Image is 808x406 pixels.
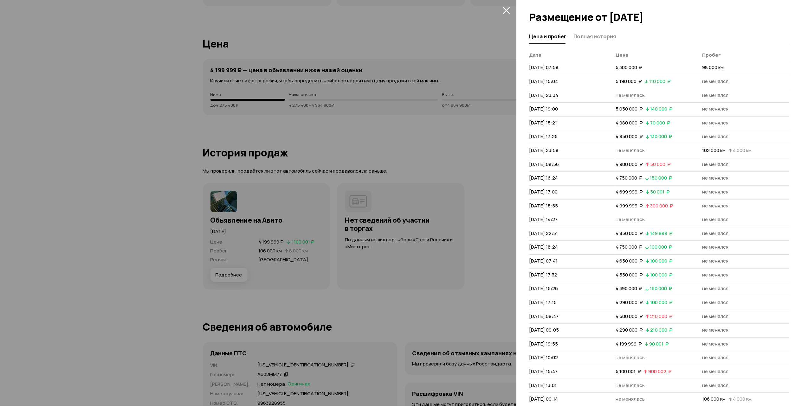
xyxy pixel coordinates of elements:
span: 100 000 ₽ [650,257,673,264]
span: не менялась [616,396,645,402]
span: не менялся [702,257,729,264]
span: [DATE] 16:24 [529,174,558,181]
span: 4 000 км [733,147,752,154]
span: 210 000 ₽ [650,313,673,320]
span: не менялась [616,147,645,154]
span: Цена [616,52,628,58]
span: [DATE] 17:32 [529,271,557,278]
span: 4 750 000 ₽ [616,174,643,181]
span: [DATE] 15:04 [529,78,558,85]
span: 4 750 000 ₽ [616,244,643,250]
span: не менялась [616,382,645,389]
span: 5 050 000 ₽ [616,105,643,112]
span: 4 199 999 ₽ [616,340,642,347]
span: Цена и пробег [529,33,566,40]
span: Полная история [573,33,616,40]
span: [DATE] 17:00 [529,188,558,195]
span: [DATE] 17:15 [529,299,557,306]
span: 4 000 км [733,396,752,402]
span: не менялся [702,161,729,168]
span: 50 001 ₽ [650,188,670,195]
span: не менялся [702,327,729,333]
span: 149 999 ₽ [650,230,673,237]
span: не менялась [616,354,645,361]
span: 70 000 ₽ [650,119,670,126]
span: [DATE] 13:01 [529,382,557,389]
span: 98 000 км [702,64,724,71]
span: [DATE] 22:51 [529,230,558,237]
span: не менялся [702,133,729,140]
button: закрыть [501,5,511,15]
span: 150 000 ₽ [650,174,672,181]
span: [DATE] 08:56 [529,161,559,168]
span: [DATE] 09:47 [529,313,559,320]
span: 4 500 000 ₽ [616,313,643,320]
span: 4 390 000 ₽ [616,285,643,292]
span: 110 000 ₽ [649,78,671,85]
span: не менялся [702,271,729,278]
span: не менялся [702,92,729,98]
span: [DATE] 07:58 [529,64,559,71]
span: не менялся [702,299,729,306]
span: 300 000 ₽ [650,202,673,209]
span: не менялся [702,382,729,389]
span: 4 980 000 ₽ [616,119,643,126]
span: 100 000 ₽ [650,299,673,306]
span: [DATE] 18:24 [529,244,558,250]
span: [DATE] 17:25 [529,133,558,140]
span: не менялся [702,202,729,209]
span: 100 000 ₽ [650,244,672,250]
span: [DATE] 09:05 [529,327,559,333]
span: 210 000 ₽ [650,327,673,333]
span: не менялся [702,78,729,85]
span: не менялся [702,105,729,112]
span: не менялся [702,174,729,181]
span: не менялся [702,368,729,375]
span: не менялся [702,354,729,361]
span: [DATE] 15:21 [529,119,557,126]
span: не менялся [702,340,729,347]
span: 100 000 ₽ [650,271,673,278]
span: 5 190 000 ₽ [616,78,642,85]
span: [DATE] 15:47 [529,368,558,375]
span: [DATE] 10:02 [529,354,558,361]
span: 4 699 999 ₽ [616,188,643,195]
span: не менялся [702,119,729,126]
span: 50 000 ₽ [650,161,671,168]
span: [DATE] 15:26 [529,285,558,292]
span: [DATE] 19:55 [529,340,558,347]
span: 4 550 000 ₽ [616,271,643,278]
span: [DATE] 14:27 [529,216,558,223]
span: не менялась [616,92,645,98]
span: 4 900 000 ₽ [616,161,643,168]
span: [DATE] 07:41 [529,257,558,264]
span: не менялась [616,216,645,223]
span: 5 100 001 ₽ [616,368,641,375]
span: не менялся [702,216,729,223]
span: [DATE] 09:14 [529,396,558,402]
span: [DATE] 15:55 [529,202,558,209]
span: 140 000 ₽ [650,105,673,112]
span: 106 000 км [702,396,726,402]
span: [DATE] 19:00 [529,105,558,112]
span: [DATE] 23:34 [529,92,558,98]
span: 4 850 000 ₽ [616,230,643,237]
span: 4 290 000 ₽ [616,327,643,333]
span: [DATE] 23:58 [529,147,559,154]
span: не менялся [702,188,729,195]
span: не менялся [702,244,729,250]
span: Дата [529,52,541,58]
span: 4 290 000 ₽ [616,299,643,306]
span: 130 000 ₽ [650,133,672,140]
span: 5 300 000 ₽ [616,64,643,71]
span: Пробег [702,52,721,58]
span: не менялся [702,230,729,237]
span: не менялся [702,313,729,320]
span: 160 000 ₽ [650,285,672,292]
span: 90 001 ₽ [649,340,669,347]
span: 4 999 999 ₽ [616,202,643,209]
span: 102 000 км [702,147,726,154]
span: 900 002 ₽ [648,368,672,375]
span: 4 650 000 ₽ [616,257,643,264]
span: не менялся [702,285,729,292]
